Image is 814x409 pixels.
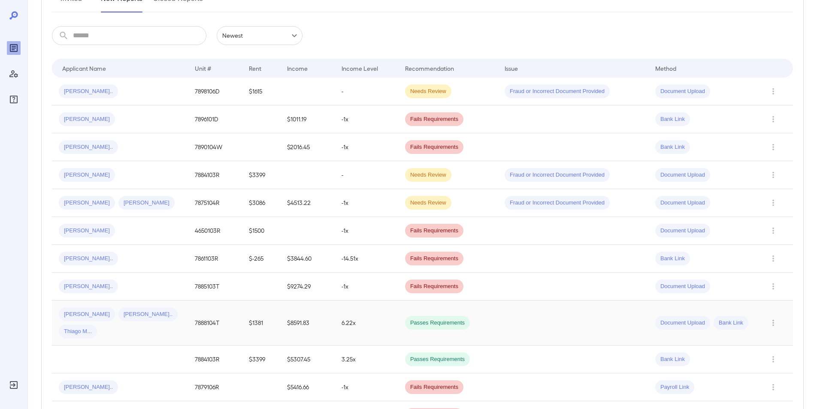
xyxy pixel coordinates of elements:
div: Income Level [342,63,378,73]
td: $8591.83 [280,301,335,346]
span: [PERSON_NAME] [59,199,115,207]
td: $5307.45 [280,346,335,373]
span: [PERSON_NAME] [59,227,115,235]
span: Document Upload [655,171,710,179]
td: 7896101D [188,105,242,133]
div: Rent [249,63,263,73]
div: Manage Users [7,67,21,81]
td: -1x [335,105,398,133]
span: Document Upload [655,283,710,291]
span: Fails Requirements [405,227,463,235]
div: Income [287,63,308,73]
div: Applicant Name [62,63,106,73]
td: $3086 [242,189,280,217]
button: Row Actions [766,380,780,394]
span: [PERSON_NAME] [118,199,175,207]
td: 7861103R [188,245,242,273]
div: Newest [217,26,303,45]
span: Document Upload [655,199,710,207]
button: Row Actions [766,316,780,330]
td: 7879106R [188,373,242,401]
div: Recommendation [405,63,454,73]
td: -1x [335,189,398,217]
span: Document Upload [655,87,710,96]
span: Payroll Link [655,383,694,391]
td: 7885103T [188,273,242,301]
span: Bank Link [714,319,748,327]
span: Passes Requirements [405,319,470,327]
span: Document Upload [655,319,710,327]
td: $3844.60 [280,245,335,273]
span: Fraud or Incorrect Document Provided [505,199,610,207]
span: Fails Requirements [405,143,463,151]
td: $9274.29 [280,273,335,301]
span: [PERSON_NAME] [59,310,115,319]
button: Row Actions [766,280,780,293]
td: $2016.45 [280,133,335,161]
span: Needs Review [405,87,451,96]
span: Bank Link [655,255,690,263]
td: $3399 [242,346,280,373]
span: Document Upload [655,227,710,235]
td: 4650103R [188,217,242,245]
span: [PERSON_NAME] [59,171,115,179]
span: Bank Link [655,143,690,151]
td: - [335,161,398,189]
td: $3399 [242,161,280,189]
div: Method [655,63,676,73]
td: -1x [335,217,398,245]
button: Row Actions [766,168,780,182]
span: Bank Link [655,355,690,364]
td: -1x [335,373,398,401]
td: 7890104W [188,133,242,161]
td: $4513.22 [280,189,335,217]
td: 7884103R [188,161,242,189]
button: Row Actions [766,224,780,238]
div: Log Out [7,378,21,392]
span: Fails Requirements [405,255,463,263]
td: 7898106D [188,78,242,105]
span: [PERSON_NAME].. [59,383,118,391]
td: $-265 [242,245,280,273]
td: 7875104R [188,189,242,217]
td: $1381 [242,301,280,346]
span: [PERSON_NAME].. [118,310,178,319]
button: Row Actions [766,252,780,265]
button: Row Actions [766,84,780,98]
td: $1011.19 [280,105,335,133]
span: Fails Requirements [405,115,463,123]
span: [PERSON_NAME].. [59,255,118,263]
span: Thiago M... [59,328,97,336]
span: Fails Requirements [405,283,463,291]
span: Passes Requirements [405,355,470,364]
span: [PERSON_NAME].. [59,143,118,151]
span: Fraud or Incorrect Document Provided [505,87,610,96]
div: Issue [505,63,518,73]
td: -14.51x [335,245,398,273]
button: Row Actions [766,112,780,126]
div: Reports [7,41,21,55]
td: 3.25x [335,346,398,373]
td: -1x [335,133,398,161]
td: 6.22x [335,301,398,346]
td: -1x [335,273,398,301]
span: [PERSON_NAME] [59,115,115,123]
button: Row Actions [766,140,780,154]
span: Fails Requirements [405,383,463,391]
td: 7884103R [188,346,242,373]
span: Needs Review [405,199,451,207]
div: FAQ [7,93,21,106]
td: 7888104T [188,301,242,346]
span: Fraud or Incorrect Document Provided [505,171,610,179]
button: Row Actions [766,196,780,210]
span: Needs Review [405,171,451,179]
span: [PERSON_NAME].. [59,283,118,291]
td: $1500 [242,217,280,245]
span: Bank Link [655,115,690,123]
td: $1615 [242,78,280,105]
button: Row Actions [766,352,780,366]
span: [PERSON_NAME].. [59,87,118,96]
td: $5416.66 [280,373,335,401]
div: Unit # [195,63,211,73]
td: - [335,78,398,105]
